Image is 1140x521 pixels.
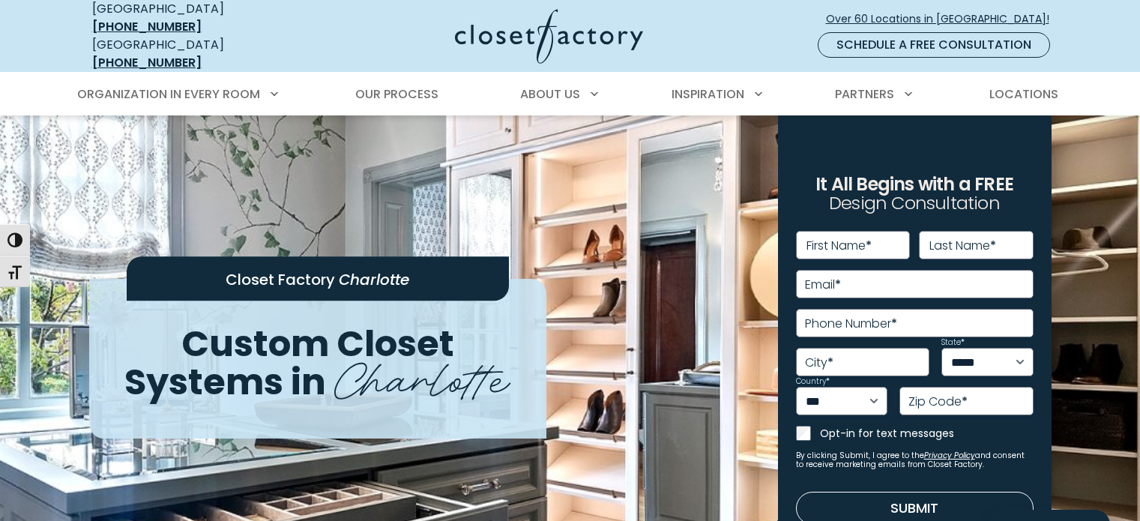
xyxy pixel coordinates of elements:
span: Design Consultation [829,191,1000,216]
label: Last Name [929,240,996,252]
span: Charlotte [339,269,409,290]
span: Closet Factory [226,269,335,290]
nav: Primary Menu [67,73,1074,115]
a: [PHONE_NUMBER] [92,54,202,71]
span: Inspiration [672,85,744,103]
label: Opt-in for text messages [820,426,1034,441]
small: By clicking Submit, I agree to the and consent to receive marketing emails from Closet Factory. [796,451,1034,469]
span: Our Process [355,85,438,103]
label: City [805,357,833,369]
span: Custom Closet Systems in [124,319,454,407]
a: Over 60 Locations in [GEOGRAPHIC_DATA]! [825,6,1062,32]
div: [GEOGRAPHIC_DATA] [92,36,310,72]
img: Closet Factory Logo [455,9,643,64]
span: It All Begins with a FREE [815,172,1013,196]
span: Locations [989,85,1058,103]
label: Phone Number [805,318,897,330]
a: Privacy Policy [924,450,975,461]
label: Country [796,378,830,385]
label: State [941,339,965,346]
span: Over 60 Locations in [GEOGRAPHIC_DATA]! [826,11,1061,27]
a: [PHONE_NUMBER] [92,18,202,35]
label: Zip Code [908,396,968,408]
label: First Name [806,240,872,252]
span: Organization in Every Room [77,85,260,103]
label: Email [805,279,841,291]
span: Charlotte [334,341,510,409]
span: Partners [835,85,894,103]
a: Schedule a Free Consultation [818,32,1050,58]
span: About Us [520,85,580,103]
